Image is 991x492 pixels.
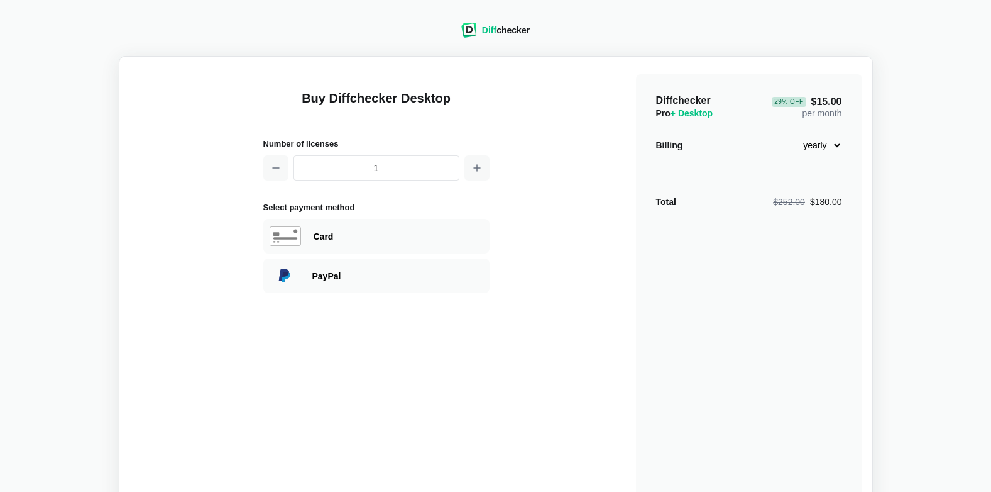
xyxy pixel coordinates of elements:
div: $180.00 [773,196,841,208]
span: Pro [656,108,713,118]
div: Paying with PayPal [312,270,483,282]
span: + Desktop [671,108,713,118]
h1: Buy Diffchecker Desktop [263,89,490,122]
div: Paying with Card [263,219,490,254]
div: Billing [656,139,683,152]
a: Diffchecker logoDiffchecker [461,30,530,40]
span: $15.00 [772,97,841,107]
div: checker [482,24,530,36]
span: $252.00 [773,197,805,207]
div: Paying with PayPal [263,259,490,293]
input: 1 [293,155,459,181]
img: Diffchecker logo [461,23,477,38]
div: Paying with Card [314,230,483,243]
h2: Number of licenses [263,137,490,150]
span: Diffchecker [656,95,711,106]
h2: Select payment method [263,201,490,214]
span: Diff [482,25,496,35]
strong: Total [656,197,676,207]
div: per month [772,94,841,120]
div: 29 % Off [772,97,806,107]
